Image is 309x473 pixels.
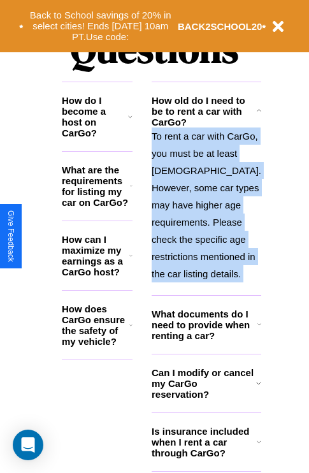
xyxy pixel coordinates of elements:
[152,309,257,341] h3: What documents do I need to provide when renting a car?
[62,234,129,277] h3: How can I maximize my earnings as a CarGo host?
[62,303,129,347] h3: How does CarGo ensure the safety of my vehicle?
[152,426,257,458] h3: Is insurance included when I rent a car through CarGo?
[152,95,256,127] h3: How old do I need to be to rent a car with CarGo?
[152,127,261,282] p: To rent a car with CarGo, you must be at least [DEMOGRAPHIC_DATA]. However, some car types may ha...
[62,95,128,138] h3: How do I become a host on CarGo?
[178,21,262,32] b: BACK2SCHOOL20
[152,367,256,400] h3: Can I modify or cancel my CarGo reservation?
[62,164,130,208] h3: What are the requirements for listing my car on CarGo?
[13,430,43,460] div: Open Intercom Messenger
[6,210,15,262] div: Give Feedback
[24,6,178,46] button: Back to School savings of 20% in select cities! Ends [DATE] 10am PT.Use code:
